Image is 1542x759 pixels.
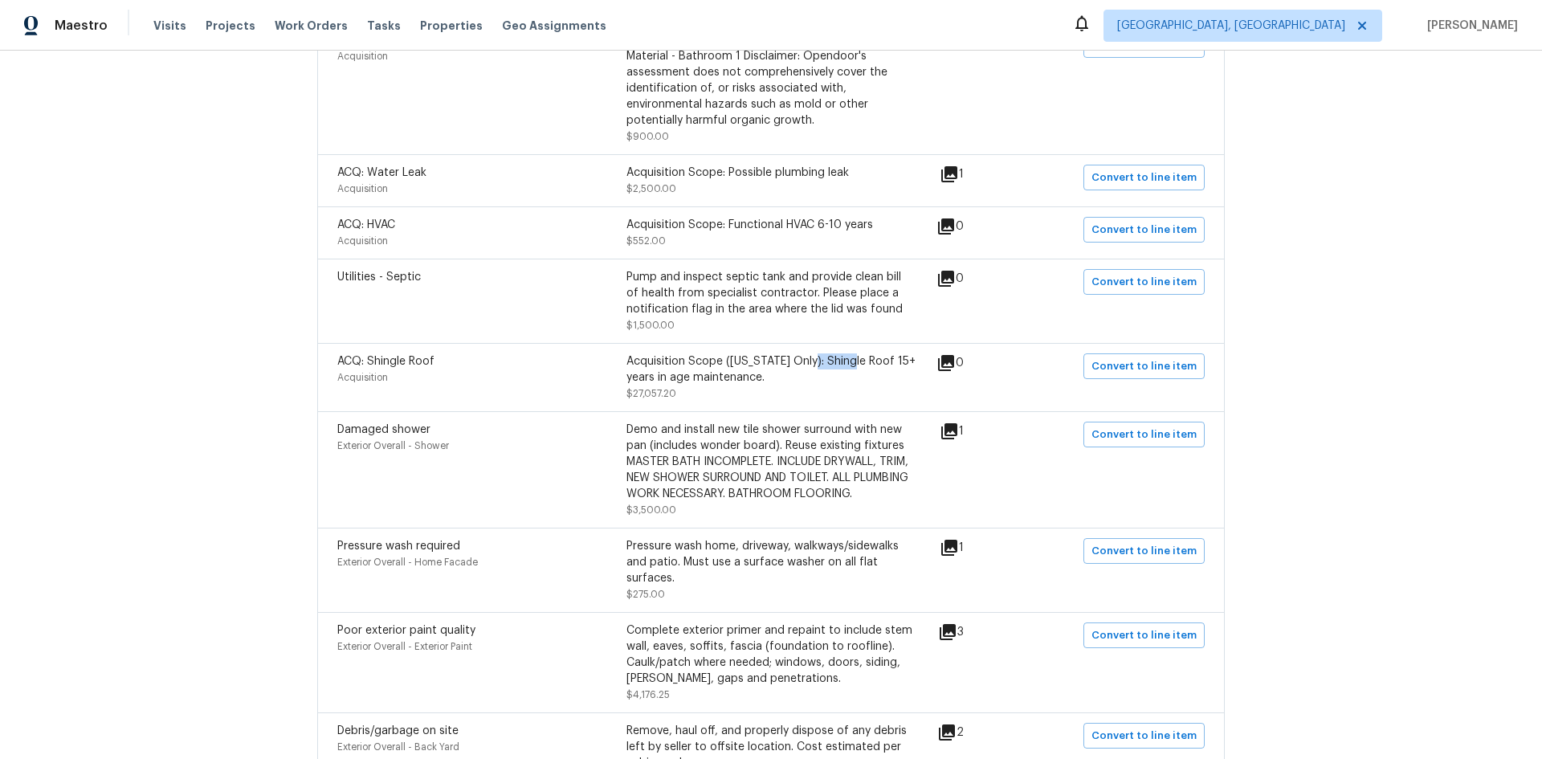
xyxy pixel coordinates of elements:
[153,18,186,34] span: Visits
[1091,357,1197,376] span: Convert to line item
[626,389,676,398] span: $27,057.20
[940,165,1015,184] div: 1
[1083,269,1205,295] button: Convert to line item
[337,625,475,636] span: Poor exterior paint quality
[1091,727,1197,745] span: Convert to line item
[936,217,1015,236] div: 0
[1117,18,1345,34] span: [GEOGRAPHIC_DATA], [GEOGRAPHIC_DATA]
[420,18,483,34] span: Properties
[1083,723,1205,749] button: Convert to line item
[626,236,666,246] span: $552.00
[1083,622,1205,648] button: Convert to line item
[1091,542,1197,561] span: Convert to line item
[337,642,472,651] span: Exterior Overall - Exterior Paint
[936,353,1015,373] div: 0
[1083,165,1205,190] button: Convert to line item
[940,538,1015,557] div: 1
[1091,169,1197,187] span: Convert to line item
[275,18,348,34] span: Work Orders
[502,18,606,34] span: Geo Assignments
[626,165,916,181] div: Acquisition Scope: Possible plumbing leak
[337,373,388,382] span: Acquisition
[337,271,421,283] span: Utilities - Septic
[1083,353,1205,379] button: Convert to line item
[626,690,670,700] span: $4,176.25
[337,219,395,231] span: ACQ: HVAC
[626,422,916,502] div: Demo and install new tile shower surround with new pan (includes wonder board). Reuse existing fi...
[1091,626,1197,645] span: Convert to line item
[337,184,388,194] span: Acquisition
[626,505,676,515] span: $3,500.00
[937,723,1015,742] div: 2
[337,557,478,567] span: Exterior Overall - Home Facade
[337,541,460,552] span: Pressure wash required
[1091,426,1197,444] span: Convert to line item
[626,538,916,586] div: Pressure wash home, driveway, walkways/sidewalks and patio. Must use a surface washer on all flat...
[337,236,388,246] span: Acquisition
[626,353,916,386] div: Acquisition Scope ([US_STATE] Only): Shingle Roof 15+ years in age maintenance.
[337,725,459,737] span: Debris/garbage on site
[1091,273,1197,292] span: Convert to line item
[1421,18,1518,34] span: [PERSON_NAME]
[337,167,426,178] span: ACQ: Water Leak
[1083,422,1205,447] button: Convert to line item
[940,422,1015,441] div: 1
[626,32,916,129] div: Acquisition Scope: Conditions Conducive to Organic Material - Bathroom 1 Disclaimer: Opendoor's a...
[337,424,430,435] span: Damaged shower
[55,18,108,34] span: Maestro
[337,51,388,61] span: Acquisition
[626,269,916,317] div: Pump and inspect septic tank and provide clean bill of health from specialist contractor. Please ...
[1083,217,1205,243] button: Convert to line item
[206,18,255,34] span: Projects
[626,132,669,141] span: $900.00
[337,742,459,752] span: Exterior Overall - Back Yard
[367,20,401,31] span: Tasks
[938,622,1015,642] div: 3
[1083,538,1205,564] button: Convert to line item
[936,269,1015,288] div: 0
[626,320,675,330] span: $1,500.00
[337,441,449,451] span: Exterior Overall - Shower
[626,217,916,233] div: Acquisition Scope: Functional HVAC 6-10 years
[626,622,916,687] div: Complete exterior primer and repaint to include stem wall, eaves, soffits, fascia (foundation to ...
[626,184,676,194] span: $2,500.00
[337,356,434,367] span: ACQ: Shingle Roof
[1091,221,1197,239] span: Convert to line item
[626,590,665,599] span: $275.00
